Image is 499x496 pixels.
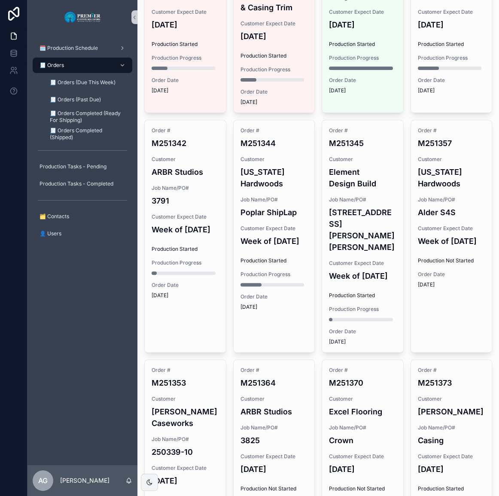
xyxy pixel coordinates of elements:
h4: Alder S4S [418,207,485,218]
span: Customer Expect Date [240,20,308,27]
span: Job Name/PO# [418,424,485,431]
a: 🗓️ Production Schedule [33,40,132,56]
h4: [DATE] [329,19,396,30]
img: App logo [64,10,101,24]
span: Production Progress [329,55,396,61]
span: Job Name/PO# [329,196,396,203]
h4: [DATE] [152,19,219,30]
span: Customer [329,156,396,163]
span: 🧾 Orders (Past Due) [50,96,101,103]
span: Order # [418,367,485,374]
span: [DATE] [329,338,396,345]
p: [PERSON_NAME] [60,476,110,485]
a: Order #M251342CustomerARBR StudiosJob Name/PO#3791Customer Expect DateWeek of [DATE]Production St... [144,120,226,353]
span: Customer [240,396,308,402]
h4: Week of [DATE] [152,224,219,235]
span: Production Started [152,246,219,253]
span: Customer Expect Date [152,213,219,220]
span: [DATE] [240,304,308,310]
span: Order # [240,127,308,134]
h4: [DATE] [329,463,396,475]
span: Order # [152,367,219,374]
span: Customer Expect Date [329,260,396,267]
span: Production Progress [152,55,219,61]
div: scrollable content [27,34,137,253]
span: Production Not Started [240,485,308,492]
h4: ARBR Studios [152,166,219,178]
span: Job Name/PO# [152,185,219,192]
span: Customer Expect Date [240,453,308,460]
h4: M251342 [152,137,219,149]
h4: 250339-10 [152,446,219,458]
h4: Crown [329,435,396,446]
span: Order Date [240,293,308,300]
span: Production Not Started [418,257,485,264]
span: 🗂️ Contacts [40,213,69,220]
a: Production Tasks - Completed [33,176,132,192]
span: Customer Expect Date [152,9,219,15]
span: [DATE] [152,87,219,94]
span: Order Date [418,271,485,278]
h4: [STREET_ADDRESS][PERSON_NAME][PERSON_NAME] [329,207,396,253]
h4: [PERSON_NAME] Caseworks [152,406,219,429]
h4: M251353 [152,377,219,389]
h4: M251344 [240,137,308,149]
a: 🧾 Orders Completed (Shipped) [43,126,132,142]
a: 🗂️ Contacts [33,209,132,224]
span: Order Date [152,282,219,289]
h4: ARBR Studios [240,406,308,417]
span: Production Started [240,257,308,264]
span: Job Name/PO# [329,424,396,431]
h4: Week of [DATE] [240,235,308,247]
span: Order Date [240,88,308,95]
h4: [DATE] [240,463,308,475]
h4: 3791 [152,195,219,207]
span: [DATE] [240,99,308,106]
span: [DATE] [329,87,396,94]
a: Order #M251357Customer[US_STATE] HardwoodsJob Name/PO#Alder S4SCustomer Expect DateWeek of [DATE]... [411,120,493,353]
span: Job Name/PO# [152,436,219,443]
span: Production Started [418,485,485,492]
span: Production Not Started [329,485,396,492]
span: Order Date [418,77,485,84]
span: Order Date [329,77,396,84]
h4: 3825 [240,435,308,446]
a: Production Tasks - Pending [33,159,132,174]
span: 👤 Users [40,230,61,237]
span: Production Tasks - Pending [40,163,106,170]
span: Production Started [329,41,396,48]
span: Production Started [152,41,219,48]
h4: [DATE] [418,19,485,30]
h4: [DATE] [152,475,219,487]
span: 🧾 Orders (Due This Week) [50,79,116,86]
span: Production Started [240,52,308,59]
span: Job Name/PO# [240,196,308,203]
h4: Excel Flooring [329,406,396,417]
h4: [PERSON_NAME] [418,406,485,417]
span: Order # [240,367,308,374]
span: Production Progress [240,66,308,73]
span: 🧾 Orders Completed (Shipped) [50,127,124,141]
span: Production Tasks - Completed [40,180,113,187]
span: Customer [152,396,219,402]
span: Customer Expect Date [418,9,485,15]
span: [DATE] [418,281,485,288]
span: Customer Expect Date [418,225,485,232]
span: Order Date [329,328,396,335]
a: 🧾 Orders [33,58,132,73]
h4: Element Design Build [329,166,396,189]
span: Production Started [418,41,485,48]
span: Job Name/PO# [418,196,485,203]
span: Customer Expect Date [329,453,396,460]
h4: M251370 [329,377,396,389]
span: Customer [240,156,308,163]
span: Customer [418,156,485,163]
h4: [US_STATE] Hardwoods [418,166,485,189]
a: 🧾 Orders (Past Due) [43,92,132,107]
span: Production Progress [152,259,219,266]
h4: M251373 [418,377,485,389]
h4: [DATE] [418,463,485,475]
span: Customer [152,156,219,163]
span: 🧾 Orders [40,62,64,69]
span: Order # [329,367,396,374]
